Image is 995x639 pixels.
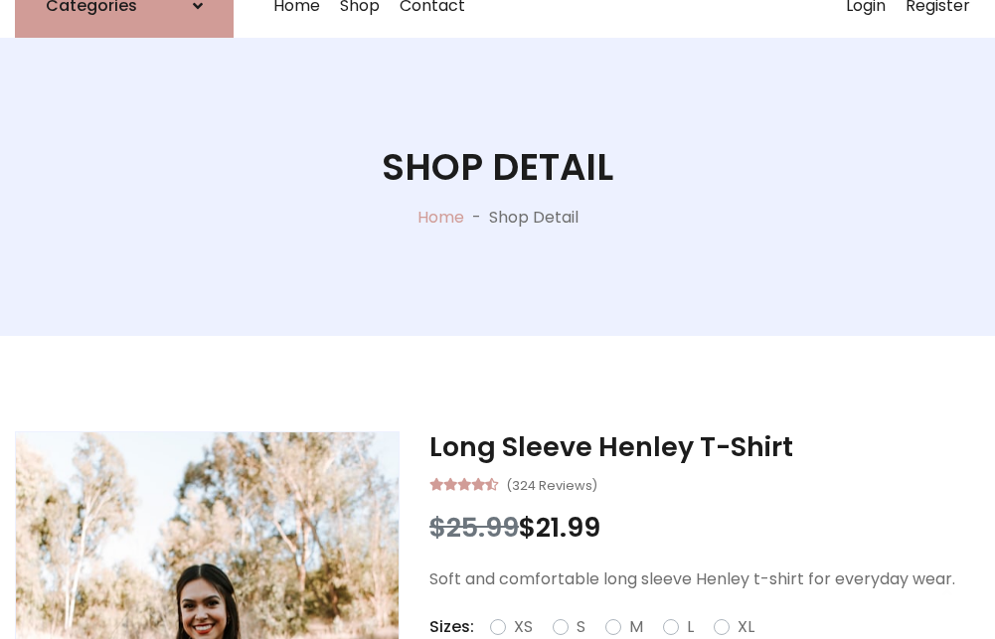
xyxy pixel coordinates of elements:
p: - [464,206,489,230]
label: L [687,615,694,639]
span: 21.99 [536,509,600,546]
span: $25.99 [429,509,519,546]
label: M [629,615,643,639]
label: S [577,615,585,639]
h1: Shop Detail [382,145,613,189]
h3: Long Sleeve Henley T-Shirt [429,431,980,463]
p: Soft and comfortable long sleeve Henley t-shirt for everyday wear. [429,567,980,591]
label: XS [514,615,533,639]
label: XL [738,615,754,639]
h3: $ [429,512,980,544]
small: (324 Reviews) [506,472,597,496]
a: Home [417,206,464,229]
p: Sizes: [429,615,474,639]
p: Shop Detail [489,206,579,230]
